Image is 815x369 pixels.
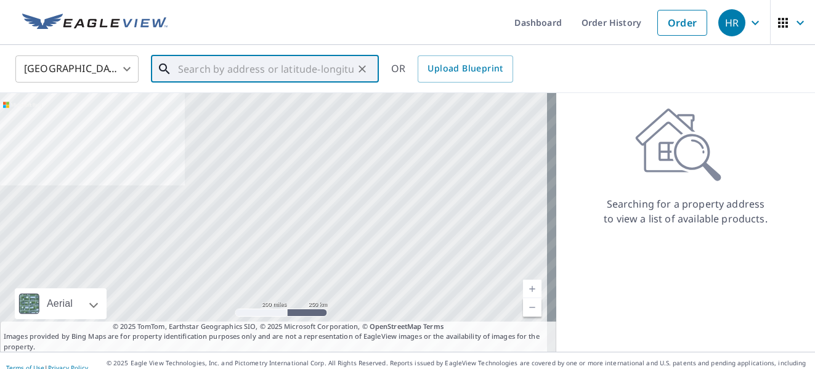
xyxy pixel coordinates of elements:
a: Upload Blueprint [418,55,513,83]
p: Searching for a property address to view a list of available products. [603,197,768,226]
div: OR [391,55,513,83]
img: EV Logo [22,14,168,32]
div: HR [718,9,745,36]
a: OpenStreetMap [370,322,421,331]
a: Current Level 5, Zoom In [523,280,541,298]
div: Aerial [43,288,76,319]
a: Terms [423,322,444,331]
div: Aerial [15,288,107,319]
span: © 2025 TomTom, Earthstar Geographics SIO, © 2025 Microsoft Corporation, © [113,322,444,332]
div: [GEOGRAPHIC_DATA] [15,52,139,86]
button: Clear [354,60,371,78]
a: Current Level 5, Zoom Out [523,298,541,317]
input: Search by address or latitude-longitude [178,52,354,86]
a: Order [657,10,707,36]
span: Upload Blueprint [428,61,503,76]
